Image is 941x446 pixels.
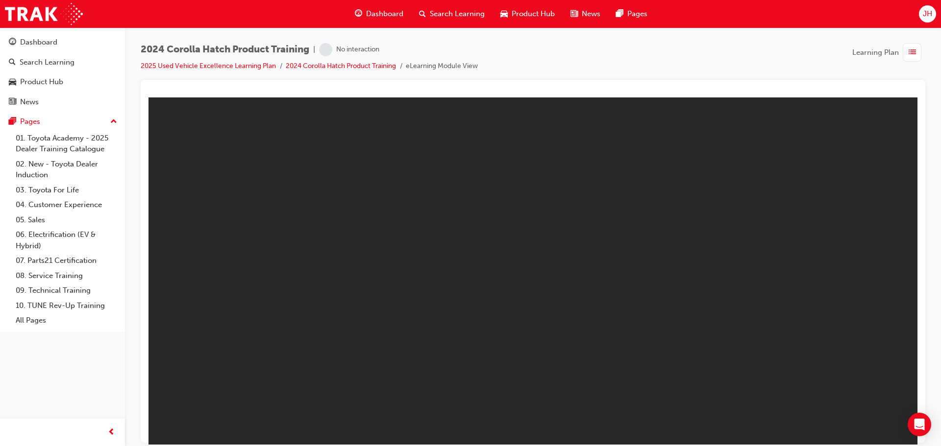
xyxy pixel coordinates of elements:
span: guage-icon [9,38,16,47]
span: search-icon [419,8,426,20]
a: 04. Customer Experience [12,197,121,212]
a: All Pages [12,313,121,328]
span: News [582,8,600,20]
span: 2024 Corolla Hatch Product Training [141,44,309,55]
span: guage-icon [355,8,362,20]
a: 01. Toyota Academy - 2025 Dealer Training Catalogue [12,131,121,157]
a: search-iconSearch Learning [411,4,493,24]
a: pages-iconPages [608,4,655,24]
span: car-icon [9,78,16,87]
span: search-icon [9,58,16,67]
a: Dashboard [4,33,121,51]
a: 03. Toyota For Life [12,183,121,198]
span: learningRecordVerb_NONE-icon [319,43,332,56]
a: 08. Service Training [12,268,121,283]
span: Dashboard [366,8,403,20]
span: news-icon [570,8,578,20]
span: news-icon [9,98,16,107]
span: pages-icon [616,8,623,20]
span: Pages [627,8,647,20]
div: Pages [20,116,40,127]
button: Learning Plan [852,43,925,62]
div: News [20,96,39,108]
div: Dashboard [20,37,57,48]
span: up-icon [110,116,117,128]
span: car-icon [500,8,508,20]
span: Learning Plan [852,47,899,58]
div: No interaction [336,45,379,54]
a: 06. Electrification (EV & Hybrid) [12,227,121,253]
span: JH [923,8,932,20]
span: Product Hub [512,8,555,20]
span: pages-icon [9,117,16,126]
li: eLearning Module View [406,61,478,72]
a: guage-iconDashboard [347,4,411,24]
img: Trak [5,3,83,25]
a: car-iconProduct Hub [493,4,563,24]
a: 05. Sales [12,212,121,228]
a: 2024 Corolla Hatch Product Training [286,62,396,70]
a: Product Hub [4,73,121,91]
a: 02. New - Toyota Dealer Induction [12,157,121,183]
a: 2025 Used Vehicle Excellence Learning Plan [141,62,276,70]
div: Product Hub [20,76,63,88]
span: Search Learning [430,8,485,20]
button: Pages [4,113,121,131]
a: news-iconNews [563,4,608,24]
a: News [4,93,121,111]
a: 10. TUNE Rev-Up Training [12,298,121,313]
div: Open Intercom Messenger [908,413,931,436]
span: | [313,44,315,55]
a: Search Learning [4,53,121,71]
button: JH [919,5,936,23]
a: 07. Parts21 Certification [12,253,121,268]
a: 09. Technical Training [12,283,121,298]
span: prev-icon [108,426,115,439]
span: list-icon [909,47,916,59]
button: DashboardSearch LearningProduct HubNews [4,31,121,113]
div: Search Learning [20,57,74,68]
